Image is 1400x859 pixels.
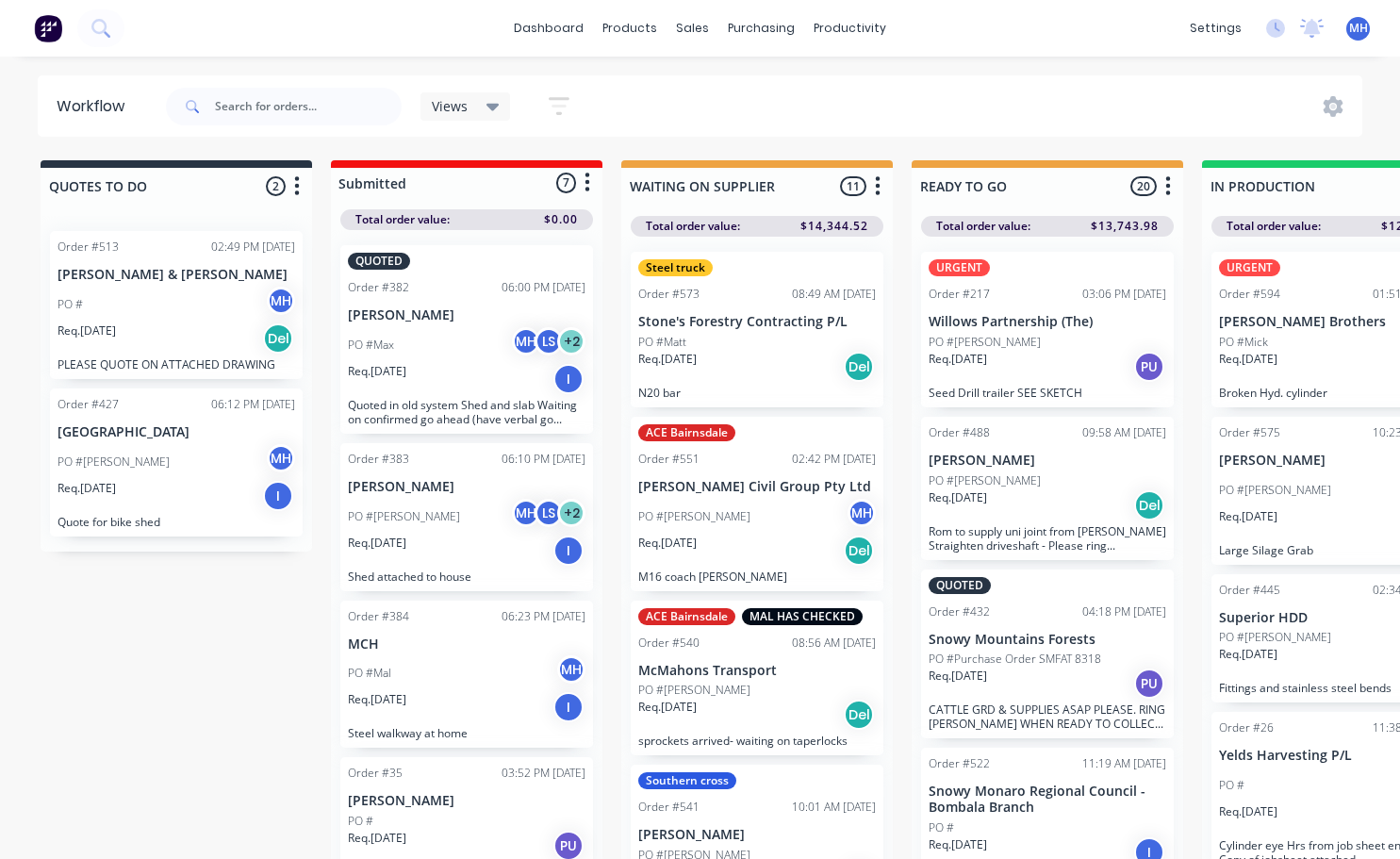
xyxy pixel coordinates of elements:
div: purchasing [718,14,804,42]
div: Order #488 [929,424,990,441]
div: 08:56 AM [DATE] [792,635,876,652]
p: PO # [58,296,83,313]
div: Order #35 [348,765,403,782]
div: Del [844,536,874,566]
div: Order #541 [638,799,700,816]
span: $13,743.98 [1091,218,1159,235]
div: 10:01 AM [DATE] [792,799,876,816]
div: Order #522 [929,755,990,772]
div: Order #575 [1219,424,1280,441]
div: Order #384 [348,608,409,625]
div: LS [535,499,563,527]
p: PO #Mal [348,665,391,682]
p: Req. [DATE] [1219,646,1277,663]
div: Del [844,700,874,730]
span: Total order value: [936,218,1030,235]
div: MH [512,499,540,527]
div: QUOTEDOrder #38206:00 PM [DATE][PERSON_NAME]PO #MaxMHLS+2Req.[DATE]IQuoted in old system Shed and... [340,245,593,434]
p: Req. [DATE] [638,351,697,368]
p: Steel walkway at home [348,726,585,740]
div: URGENTOrder #21703:06 PM [DATE]Willows Partnership (The)PO #[PERSON_NAME]Req.[DATE]PUSeed Drill t... [921,252,1174,407]
div: 11:19 AM [DATE] [1082,755,1166,772]
div: Del [844,352,874,382]
p: [PERSON_NAME] [348,307,585,323]
div: Steel truck [638,259,713,276]
p: Rom to supply uni joint from [PERSON_NAME] Straighten driveshaft - Please ring [PERSON_NAME] when... [929,524,1166,553]
div: Order #540 [638,635,700,652]
div: 09:58 AM [DATE] [1082,424,1166,441]
div: ACE Bairnsdale [638,424,735,441]
div: QUOTED [348,253,410,270]
p: Req. [DATE] [348,535,406,552]
div: Del [1134,490,1164,520]
p: Stone's Forestry Contracting P/L [638,314,876,330]
p: PO #Mick [1219,334,1268,351]
p: MCH [348,636,585,653]
div: Order #382 [348,279,409,296]
p: PO #[PERSON_NAME] [1219,482,1331,499]
p: Req. [DATE] [929,351,987,368]
p: Seed Drill trailer SEE SKETCH [929,386,1166,400]
span: Views [432,96,468,116]
p: PO #[PERSON_NAME] [638,682,750,699]
p: Req. [DATE] [929,668,987,685]
div: 03:52 PM [DATE] [502,765,585,782]
div: Order #51302:49 PM [DATE][PERSON_NAME] & [PERSON_NAME]PO #MHReq.[DATE]DelPLEASE QUOTE ON ATTACHED... [50,231,303,379]
div: ACE BairnsdaleMAL HAS CHECKEDOrder #54008:56 AM [DATE]McMahons TransportPO #[PERSON_NAME]Req.[DAT... [631,601,883,756]
p: PO #[PERSON_NAME] [638,508,750,525]
div: MH [267,287,295,315]
div: Order #432 [929,603,990,620]
span: $14,344.52 [800,218,868,235]
div: MH [848,499,876,527]
p: Req. [DATE] [348,830,406,847]
p: Req. [DATE] [929,489,987,506]
div: Steel truckOrder #57308:49 AM [DATE]Stone's Forestry Contracting P/LPO #MattReq.[DATE]DelN20 bar [631,252,883,407]
div: Order #42706:12 PM [DATE][GEOGRAPHIC_DATA]PO #[PERSON_NAME]MHReq.[DATE]IQuote for bike shed [50,388,303,537]
p: Willows Partnership (The) [929,314,1166,330]
p: [PERSON_NAME] Civil Group Pty Ltd [638,479,876,495]
div: MH [267,444,295,472]
div: PU [1134,352,1164,382]
p: [GEOGRAPHIC_DATA] [58,424,295,440]
div: Order #445 [1219,582,1280,599]
div: 06:10 PM [DATE] [502,451,585,468]
div: ACE BairnsdaleOrder #55102:42 PM [DATE][PERSON_NAME] Civil Group Pty LtdPO #[PERSON_NAME]MHReq.[D... [631,417,883,591]
div: Order #551 [638,451,700,468]
p: Req. [DATE] [348,363,406,380]
div: Order #513 [58,239,119,256]
p: PO #Purchase Order SMFAT 8318 [929,651,1101,668]
div: URGENT [1219,259,1280,276]
div: + 2 [557,499,585,527]
div: I [553,364,584,394]
p: Quote for bike shed [58,515,295,529]
p: Req. [DATE] [1219,351,1277,368]
p: PO #[PERSON_NAME] [58,454,170,471]
span: Total order value: [1227,218,1321,235]
span: Total order value: [646,218,740,235]
p: PO #Max [348,337,394,354]
p: Req. [DATE] [638,535,697,552]
div: Order #217 [929,286,990,303]
p: Req. [DATE] [638,699,697,716]
p: [PERSON_NAME] [348,479,585,495]
div: 06:23 PM [DATE] [502,608,585,625]
p: Req. [DATE] [929,836,987,853]
p: [PERSON_NAME] & [PERSON_NAME] [58,267,295,283]
div: MH [557,655,585,684]
p: PO # [348,813,373,830]
span: Total order value: [355,211,450,228]
p: Snowy Mountains Forests [929,632,1166,648]
p: Shed attached to house [348,570,585,584]
p: CATTLE GRD & SUPPLIES ASAP PLEASE. RING [PERSON_NAME] WHEN READY TO COLLECT : 0411 612 027 [929,702,1166,731]
p: Req. [DATE] [1219,508,1277,525]
p: Quoted in old system Shed and slab Waiting on confirmed go ahead (have verbal go ahead from [PERS... [348,398,585,426]
p: Req. [DATE] [348,691,406,708]
div: LS [535,327,563,355]
p: [PERSON_NAME] [638,827,876,843]
p: N20 bar [638,386,876,400]
p: sprockets arrived- waiting on taperlocks [638,734,876,748]
div: Del [263,323,293,354]
span: MH [1349,20,1368,37]
div: 03:06 PM [DATE] [1082,286,1166,303]
p: M16 coach [PERSON_NAME] [638,570,876,584]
